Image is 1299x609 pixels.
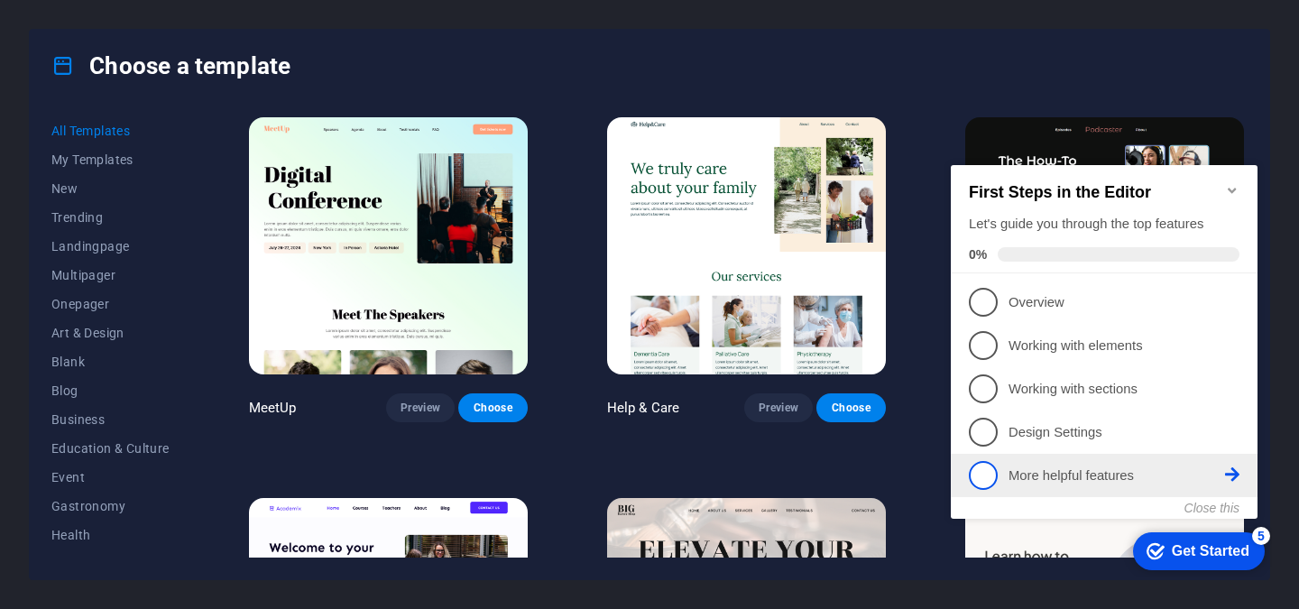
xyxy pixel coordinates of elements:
[51,383,170,398] span: Blog
[249,399,297,417] p: MeetUp
[25,108,54,123] span: 0%
[51,347,170,376] button: Blank
[51,116,170,145] button: All Templates
[386,393,455,422] button: Preview
[51,470,170,484] span: Event
[51,434,170,463] button: Education & Culture
[51,549,170,578] button: IT & Media
[65,284,281,303] p: Design Settings
[249,117,528,374] img: MeetUp
[51,318,170,347] button: Art & Design
[759,401,798,415] span: Preview
[401,401,440,415] span: Preview
[965,117,1244,374] img: Podcaster
[7,228,314,272] li: Working with sections
[51,557,170,571] span: IT & Media
[51,145,170,174] button: My Templates
[51,239,170,254] span: Landingpage
[816,393,885,422] button: Choose
[51,441,170,456] span: Education & Culture
[51,326,170,340] span: Art & Design
[744,393,813,422] button: Preview
[7,272,314,315] li: Design Settings
[473,401,512,415] span: Choose
[7,142,314,185] li: Overview
[458,393,527,422] button: Choose
[228,404,306,420] div: Get Started
[51,290,170,318] button: Onepager
[51,203,170,232] button: Trending
[51,521,170,549] button: Health
[51,232,170,261] button: Landingpage
[607,399,680,417] p: Help & Care
[65,328,281,346] p: More helpful features
[51,51,290,80] h4: Choose a template
[7,315,314,358] li: More helpful features
[65,198,281,217] p: Working with elements
[189,393,321,431] div: Get Started 5 items remaining, 0% complete
[51,152,170,167] span: My Templates
[51,181,170,196] span: New
[51,297,170,311] span: Onepager
[241,362,296,376] button: Close this
[281,44,296,59] div: Minimize checklist
[7,185,314,228] li: Working with elements
[65,241,281,260] p: Working with sections
[51,210,170,225] span: Trending
[51,463,170,492] button: Event
[51,528,170,542] span: Health
[831,401,871,415] span: Choose
[51,492,170,521] button: Gastronomy
[51,412,170,427] span: Business
[51,268,170,282] span: Multipager
[309,388,327,406] div: 5
[51,261,170,290] button: Multipager
[25,44,296,63] h2: First Steps in the Editor
[51,174,170,203] button: New
[607,117,886,374] img: Help & Care
[51,499,170,513] span: Gastronomy
[65,154,281,173] p: Overview
[51,355,170,369] span: Blank
[51,376,170,405] button: Blog
[25,76,296,95] div: Let's guide you through the top features
[51,124,170,138] span: All Templates
[51,405,170,434] button: Business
